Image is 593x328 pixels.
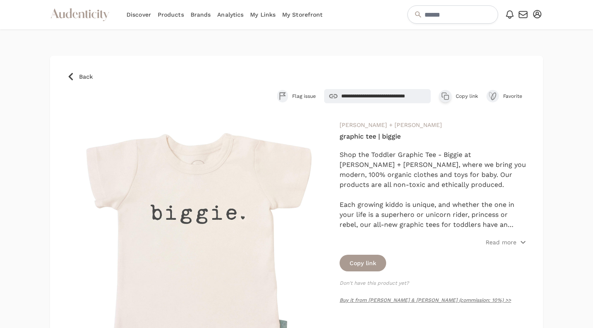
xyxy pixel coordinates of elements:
button: Flag issue [277,90,316,102]
p: Read more [486,238,516,246]
button: Copy link [439,90,478,102]
span: Flag issue [292,93,316,99]
button: Read more [486,238,526,246]
a: Back [67,72,526,81]
h4: graphic tee | biggie [340,132,526,142]
span: Copy link [456,93,478,99]
button: Copy link [340,255,386,271]
span: Back [79,72,93,81]
p: Don't have this product yet? [340,280,526,286]
button: Favorite [486,90,526,102]
a: Buy it from [PERSON_NAME] & [PERSON_NAME] (commission: 10%) >> [340,297,511,303]
a: [PERSON_NAME] + [PERSON_NAME] [340,122,442,128]
span: Favorite [503,93,526,99]
div: Shop the Toddler Graphic Tee - Biggie at [PERSON_NAME] + [PERSON_NAME], where we bring you modern... [340,150,526,230]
